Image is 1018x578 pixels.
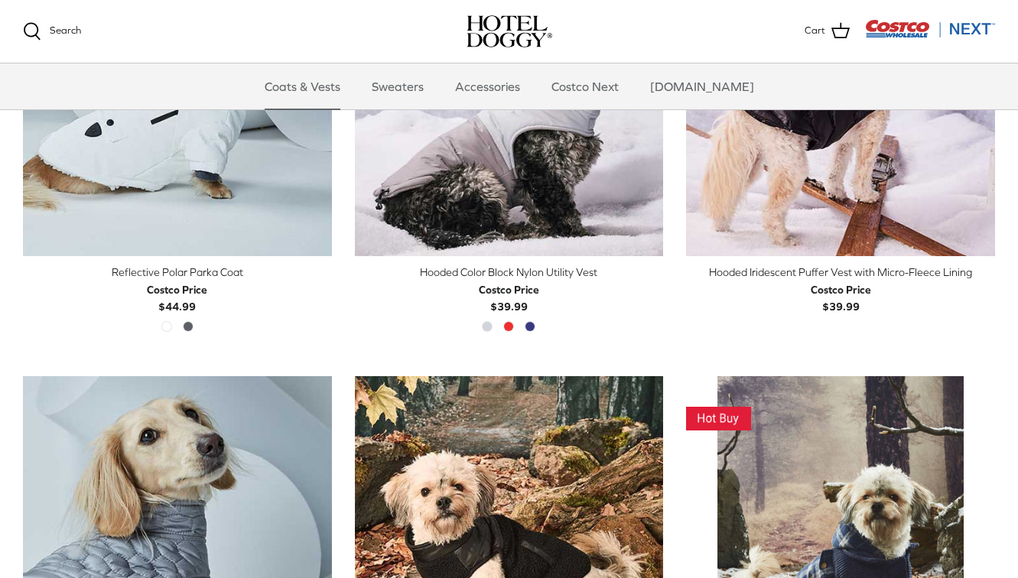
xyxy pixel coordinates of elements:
[147,281,207,298] div: Costco Price
[686,264,995,315] a: Hooded Iridescent Puffer Vest with Micro-Fleece Lining Costco Price$39.99
[441,63,534,109] a: Accessories
[355,264,664,281] div: Hooded Color Block Nylon Utility Vest
[50,24,81,36] span: Search
[538,63,633,109] a: Costco Next
[467,15,552,47] img: hoteldoggycom
[811,281,871,298] div: Costco Price
[23,22,81,41] a: Search
[23,264,332,281] div: Reflective Polar Parka Coat
[467,15,552,47] a: hoteldoggy.com hoteldoggycom
[479,281,539,298] div: Costco Price
[251,63,354,109] a: Coats & Vests
[358,63,437,109] a: Sweaters
[479,281,539,313] b: $39.99
[805,23,825,39] span: Cart
[865,29,995,41] a: Visit Costco Next
[865,19,995,38] img: Costco Next
[23,264,332,315] a: Reflective Polar Parka Coat Costco Price$44.99
[636,63,768,109] a: [DOMAIN_NAME]
[355,264,664,315] a: Hooded Color Block Nylon Utility Vest Costco Price$39.99
[147,281,207,313] b: $44.99
[805,21,850,41] a: Cart
[811,281,871,313] b: $39.99
[686,407,751,430] img: This Item Is A Hot Buy! Get it While the Deal is Good!
[686,264,995,281] div: Hooded Iridescent Puffer Vest with Micro-Fleece Lining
